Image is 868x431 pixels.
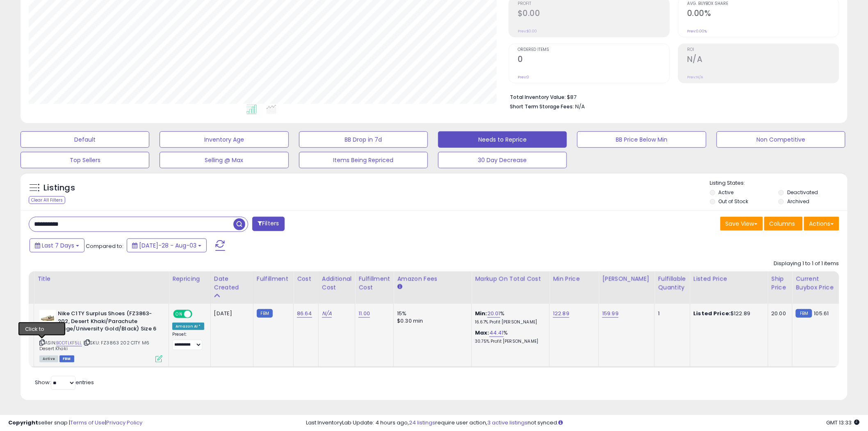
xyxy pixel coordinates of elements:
[575,103,585,110] span: N/A
[658,275,686,292] div: Fulfillable Quantity
[86,242,123,250] span: Compared to:
[577,131,706,148] button: BB Price Below Min
[787,189,818,196] label: Deactivated
[299,152,428,168] button: Items Being Repriced
[35,378,94,386] span: Show: entries
[472,271,550,304] th: The percentage added to the cost of goods (COGS) that forms the calculator for Min & Max prices.
[37,275,165,283] div: Title
[257,309,273,318] small: FBM
[553,275,595,283] div: Min Price
[322,309,332,318] a: N/A
[602,275,651,283] div: [PERSON_NAME]
[687,9,839,20] h2: 0.00%
[694,275,765,283] div: Listed Price
[658,310,683,317] div: 1
[719,198,749,205] label: Out of Stock
[717,131,845,148] button: Non Competitive
[770,220,795,228] span: Columns
[397,275,468,283] div: Amazon Fees
[488,419,528,426] a: 3 active listings
[21,131,149,148] button: Default
[475,319,543,325] p: 16.67% Profit [PERSON_NAME]
[322,275,352,292] div: Additional Cost
[518,2,669,6] span: Profit
[487,309,500,318] a: 20.01
[70,419,105,426] a: Terms of Use
[518,9,669,20] h2: $0.00
[438,131,567,148] button: Needs to Reprice
[359,275,390,292] div: Fulfillment Cost
[719,189,734,196] label: Active
[306,419,860,427] div: Last InventoryLab Update: 4 hours ago, require user action, not synced.
[489,329,504,337] a: 44.41
[59,355,74,362] span: FBM
[21,152,149,168] button: Top Sellers
[127,238,207,252] button: [DATE]-28 - Aug-03
[687,2,839,6] span: Avg. Buybox Share
[39,310,56,326] img: 31eRmHTrcWL._SL40_.jpg
[438,152,567,168] button: 30 Day Decrease
[804,217,839,231] button: Actions
[814,309,829,317] span: 105.61
[8,419,38,426] strong: Copyright
[764,217,803,231] button: Columns
[475,309,487,317] b: Min:
[772,275,789,292] div: Ship Price
[772,310,786,317] div: 20.00
[139,241,196,250] span: [DATE]-28 - Aug-03
[359,309,370,318] a: 11.00
[42,241,74,250] span: Last 7 Days
[796,275,838,292] div: Current Buybox Price
[553,309,569,318] a: 122.89
[475,310,543,325] div: %
[106,419,142,426] a: Privacy Policy
[518,48,669,52] span: Ordered Items
[510,103,574,110] b: Short Term Storage Fees:
[710,179,847,187] p: Listing States:
[39,310,162,362] div: ASIN:
[172,275,207,283] div: Repricing
[214,275,250,292] div: Date Created
[397,317,465,325] div: $0.30 min
[8,419,142,427] div: seller snap | |
[475,339,543,344] p: 30.75% Profit [PERSON_NAME]
[299,131,428,148] button: BB Drop in 7d
[39,339,149,352] span: | SKU: FZ3863 202 C1TY M6 Desert Khaki
[214,310,247,317] div: [DATE]
[602,309,619,318] a: 159.99
[720,217,763,231] button: Save View
[297,275,315,283] div: Cost
[174,311,184,318] span: ON
[160,152,288,168] button: Selling @ Max
[172,332,204,350] div: Preset:
[687,29,707,34] small: Prev: 0.00%
[510,92,833,101] li: $87
[397,310,465,317] div: 15%
[58,310,158,335] b: Nike C1TY Surplus Shoes (FZ3863-202, Desert Khaki/Parachute Beige/University Gold/Black) Size 6
[687,75,703,80] small: Prev: N/A
[787,198,809,205] label: Archived
[796,309,812,318] small: FBM
[43,182,75,194] h5: Listings
[172,323,204,330] div: Amazon AI *
[191,311,204,318] span: OFF
[694,309,731,317] b: Listed Price:
[694,310,762,317] div: $122.89
[475,329,543,344] div: %
[56,339,82,346] a: B0DTLKF5LL
[39,355,58,362] span: All listings currently available for purchase on Amazon
[475,329,489,337] b: Max:
[518,75,529,80] small: Prev: 0
[160,131,288,148] button: Inventory Age
[687,48,839,52] span: ROI
[774,260,839,268] div: Displaying 1 to 1 of 1 items
[257,275,290,283] div: Fulfillment
[518,29,537,34] small: Prev: $0.00
[510,94,566,101] b: Total Inventory Value:
[30,238,85,252] button: Last 7 Days
[397,283,402,291] small: Amazon Fees.
[29,196,65,204] div: Clear All Filters
[518,55,669,66] h2: 0
[297,309,312,318] a: 86.64
[252,217,284,231] button: Filters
